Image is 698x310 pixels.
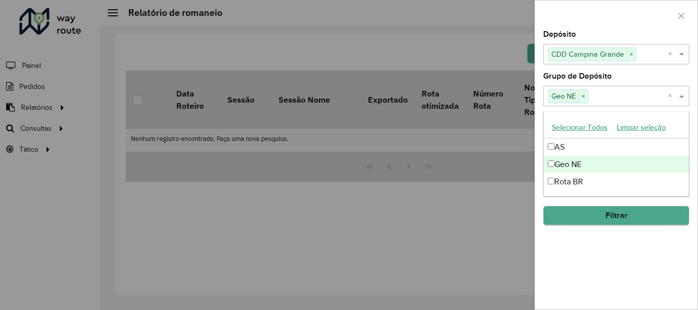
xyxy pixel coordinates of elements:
[544,156,689,173] div: Geo NE
[544,173,689,190] div: Rota BR
[626,49,636,61] span: ×
[612,120,670,135] button: Limpar seleção
[543,206,689,225] button: Filtrar
[544,138,689,156] div: AS
[578,90,588,103] span: ×
[668,90,677,102] span: Clear all
[543,111,689,197] ng-dropdown-panel: Options list
[549,90,578,102] span: Geo NE
[543,70,612,82] label: Grupo de Depósito
[668,48,677,60] span: Clear all
[547,120,612,135] button: Selecionar Todos
[543,28,576,40] label: Depósito
[549,48,626,60] span: CDD Campina Grande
